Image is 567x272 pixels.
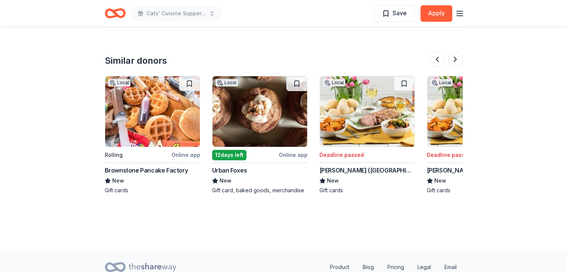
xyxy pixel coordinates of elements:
[319,187,415,194] div: Gift cards
[212,166,247,175] div: Urban Foxes
[215,79,238,86] div: Local
[212,76,307,147] img: Image for Urban Foxes
[112,176,124,185] span: New
[320,76,415,147] img: Image for Stew Leonard's (Danbury)
[212,187,308,194] div: Gift card, baked goods, merchandise
[147,9,206,18] span: Cats' Cuisine Supper Club
[430,79,453,86] div: Local
[420,5,452,22] button: Apply
[105,4,126,22] a: Home
[279,150,308,159] div: Online app
[105,76,200,194] a: Image for Brownstone Pancake FactoryLocalRollingOnline appBrownstone Pancake FactoryNewGift cards
[212,76,308,194] a: Image for Urban FoxesLocal12days leftOnline appUrban FoxesNewGift card, baked goods, merchandise
[105,55,167,67] div: Similar donors
[434,176,446,185] span: New
[319,76,415,194] a: Image for Stew Leonard's (Danbury)LocalDeadline passed[PERSON_NAME] ([GEOGRAPHIC_DATA])NewGift cards
[427,76,522,147] img: Image for Stew Leonard's (East Meadow)
[393,8,407,18] span: Save
[319,151,364,159] div: Deadline passed
[319,166,415,175] div: [PERSON_NAME] ([GEOGRAPHIC_DATA])
[105,187,200,194] div: Gift cards
[132,6,221,21] button: Cats' Cuisine Supper Club
[427,151,471,159] div: Deadline passed
[327,176,339,185] span: New
[105,151,123,159] div: Rolling
[427,166,522,175] div: [PERSON_NAME] ([GEOGRAPHIC_DATA])
[427,187,522,194] div: Gift cards
[427,76,522,194] a: Image for Stew Leonard's (East Meadow)LocalDeadline passed[PERSON_NAME] ([GEOGRAPHIC_DATA])NewGif...
[105,166,188,175] div: Brownstone Pancake Factory
[105,76,200,147] img: Image for Brownstone Pancake Factory
[374,5,415,22] button: Save
[323,79,345,86] div: Local
[108,79,130,86] div: Local
[171,150,200,159] div: Online app
[220,176,231,185] span: New
[212,150,246,160] div: 12 days left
